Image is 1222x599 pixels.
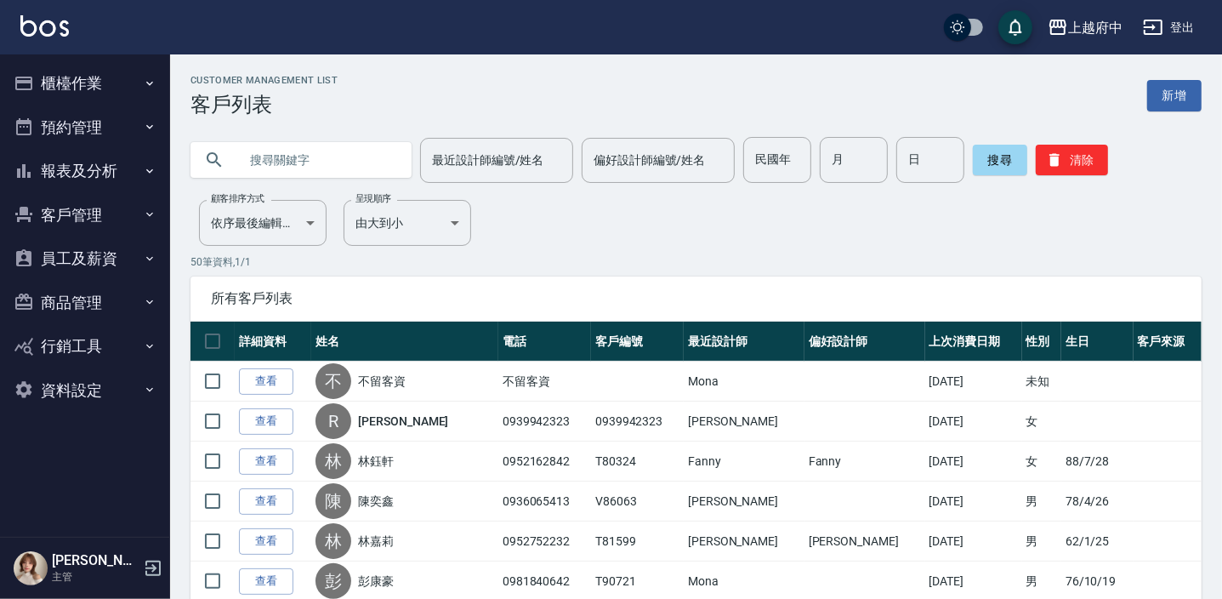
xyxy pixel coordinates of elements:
[684,442,804,482] td: Fanny
[1022,482,1061,522] td: 男
[925,522,1022,562] td: [DATE]
[1061,482,1134,522] td: 78/4/26
[7,149,163,193] button: 報表及分析
[498,442,591,482] td: 0952162842
[498,522,591,562] td: 0952752232
[684,322,804,362] th: 最近設計師
[355,192,391,205] label: 呈現順序
[7,324,163,368] button: 行銷工具
[1022,322,1061,362] th: 性別
[344,200,471,246] div: 由大到小
[190,75,338,86] h2: Customer Management List
[315,403,351,439] div: R
[804,322,925,362] th: 偏好設計師
[358,533,394,550] a: 林嘉莉
[973,145,1027,175] button: 搜尋
[804,522,925,562] td: [PERSON_NAME]
[1134,322,1202,362] th: 客戶來源
[1136,12,1202,43] button: 登出
[684,402,804,442] td: [PERSON_NAME]
[14,551,48,585] img: Person
[52,569,139,585] p: 主管
[358,373,406,390] a: 不留客資
[498,402,591,442] td: 0939942323
[238,137,398,183] input: 搜尋關鍵字
[7,237,163,281] button: 員工及薪資
[591,522,684,562] td: T81599
[1068,17,1123,38] div: 上越府中
[358,573,394,590] a: 彭康豪
[684,362,804,402] td: Mona
[998,10,1032,44] button: save
[1061,442,1134,482] td: 88/7/28
[239,368,293,395] a: 查看
[358,453,394,470] a: 林鈺軒
[7,61,163,106] button: 櫃檯作業
[591,322,684,362] th: 客戶編號
[239,408,293,435] a: 查看
[591,402,684,442] td: 0939942323
[239,568,293,595] a: 查看
[20,15,69,37] img: Logo
[1041,10,1129,45] button: 上越府中
[498,482,591,522] td: 0936065413
[1147,80,1202,111] a: 新增
[315,483,351,519] div: 陳
[7,368,163,413] button: 資料設定
[1036,145,1108,175] button: 清除
[358,413,448,430] a: [PERSON_NAME]
[591,482,684,522] td: V86063
[211,290,1181,307] span: 所有客戶列表
[315,563,351,599] div: 彭
[7,106,163,150] button: 預約管理
[52,552,139,569] h5: [PERSON_NAME]
[925,442,1022,482] td: [DATE]
[684,482,804,522] td: [PERSON_NAME]
[1022,522,1061,562] td: 男
[1061,322,1134,362] th: 生日
[211,192,264,205] label: 顧客排序方式
[358,493,394,510] a: 陳奕鑫
[7,281,163,325] button: 商品管理
[315,443,351,479] div: 林
[315,523,351,559] div: 林
[925,402,1022,442] td: [DATE]
[498,322,591,362] th: 電話
[239,488,293,515] a: 查看
[1061,522,1134,562] td: 62/1/25
[235,322,311,362] th: 詳細資料
[190,254,1202,270] p: 50 筆資料, 1 / 1
[498,362,591,402] td: 不留客資
[239,528,293,555] a: 查看
[925,322,1022,362] th: 上次消費日期
[7,193,163,237] button: 客戶管理
[591,442,684,482] td: T80324
[1022,362,1061,402] td: 未知
[684,522,804,562] td: [PERSON_NAME]
[199,200,327,246] div: 依序最後編輯時間
[311,322,498,362] th: 姓名
[1022,402,1061,442] td: 女
[1022,442,1061,482] td: 女
[190,93,338,117] h3: 客戶列表
[925,482,1022,522] td: [DATE]
[239,448,293,475] a: 查看
[925,362,1022,402] td: [DATE]
[804,442,925,482] td: Fanny
[315,363,351,399] div: 不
